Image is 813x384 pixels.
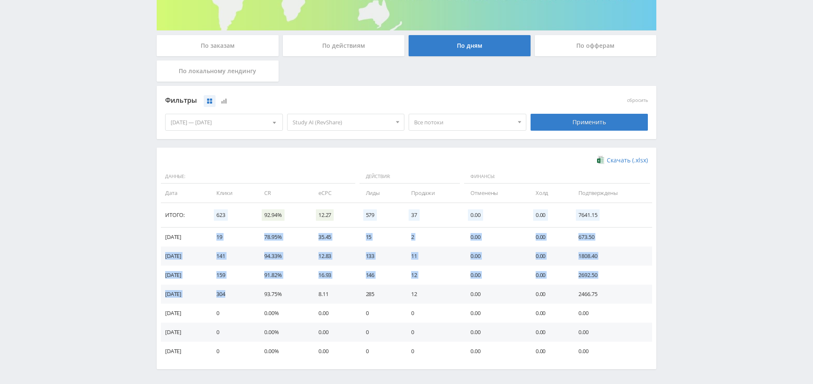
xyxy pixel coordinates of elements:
[527,247,570,266] td: 0.00
[214,209,228,221] span: 623
[570,184,652,203] td: Подтверждены
[462,323,527,342] td: 0.00
[464,170,650,184] span: Финансы:
[462,184,527,203] td: Отменены
[597,156,648,165] a: Скачать (.xlsx)
[208,228,256,247] td: 19
[357,323,403,342] td: 0
[527,342,570,361] td: 0.00
[310,285,357,304] td: 8.11
[310,304,357,323] td: 0.00
[208,342,256,361] td: 0
[161,247,208,266] td: [DATE]
[570,228,652,247] td: 673.50
[310,228,357,247] td: 35.45
[256,285,310,304] td: 93.75%
[527,323,570,342] td: 0.00
[161,228,208,247] td: [DATE]
[462,228,527,247] td: 0.00
[403,228,462,247] td: 2
[161,342,208,361] td: [DATE]
[357,228,403,247] td: 15
[363,209,377,221] span: 579
[403,247,462,266] td: 11
[627,98,648,103] button: сбросить
[208,184,256,203] td: Клики
[527,285,570,304] td: 0.00
[527,228,570,247] td: 0.00
[256,184,310,203] td: CR
[208,285,256,304] td: 304
[157,60,279,82] div: По локальному лендингу
[157,35,279,56] div: По заказам
[357,304,403,323] td: 0
[161,323,208,342] td: [DATE]
[403,285,462,304] td: 12
[256,228,310,247] td: 78.95%
[597,156,604,164] img: xlsx
[357,285,403,304] td: 285
[462,247,527,266] td: 0.00
[531,114,648,131] div: Применить
[403,342,462,361] td: 0
[310,247,357,266] td: 12.83
[316,209,334,221] span: 12.27
[403,304,462,323] td: 0
[310,266,357,285] td: 16.93
[414,114,513,130] span: Все потоки
[208,266,256,285] td: 159
[533,209,548,221] span: 0.00
[208,304,256,323] td: 0
[357,247,403,266] td: 133
[161,285,208,304] td: [DATE]
[357,266,403,285] td: 146
[256,266,310,285] td: 91.82%
[462,304,527,323] td: 0.00
[310,323,357,342] td: 0.00
[527,304,570,323] td: 0.00
[607,157,648,164] span: Скачать (.xlsx)
[570,266,652,285] td: 2692.50
[409,209,420,221] span: 37
[166,114,282,130] div: [DATE] — [DATE]
[161,304,208,323] td: [DATE]
[310,342,357,361] td: 0.00
[256,342,310,361] td: 0.00%
[570,285,652,304] td: 2466.75
[403,184,462,203] td: Продажи
[283,35,405,56] div: По действиям
[293,114,392,130] span: Study AI (RevShare)
[409,35,531,56] div: По дням
[208,247,256,266] td: 141
[570,247,652,266] td: 1808.40
[161,184,208,203] td: Дата
[256,304,310,323] td: 0.00%
[161,170,355,184] span: Данные:
[262,209,284,221] span: 92.94%
[535,35,657,56] div: По офферам
[527,184,570,203] td: Холд
[527,266,570,285] td: 0.00
[462,342,527,361] td: 0.00
[256,323,310,342] td: 0.00%
[208,323,256,342] td: 0
[570,323,652,342] td: 0.00
[403,323,462,342] td: 0
[462,266,527,285] td: 0.00
[570,342,652,361] td: 0.00
[357,184,403,203] td: Лиды
[403,266,462,285] td: 12
[165,94,526,107] div: Фильтры
[576,209,600,221] span: 7641.15
[468,209,483,221] span: 0.00
[570,304,652,323] td: 0.00
[359,170,460,184] span: Действия:
[161,266,208,285] td: [DATE]
[310,184,357,203] td: eCPC
[256,247,310,266] td: 94.33%
[161,203,208,228] td: Итого:
[462,285,527,304] td: 0.00
[357,342,403,361] td: 0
